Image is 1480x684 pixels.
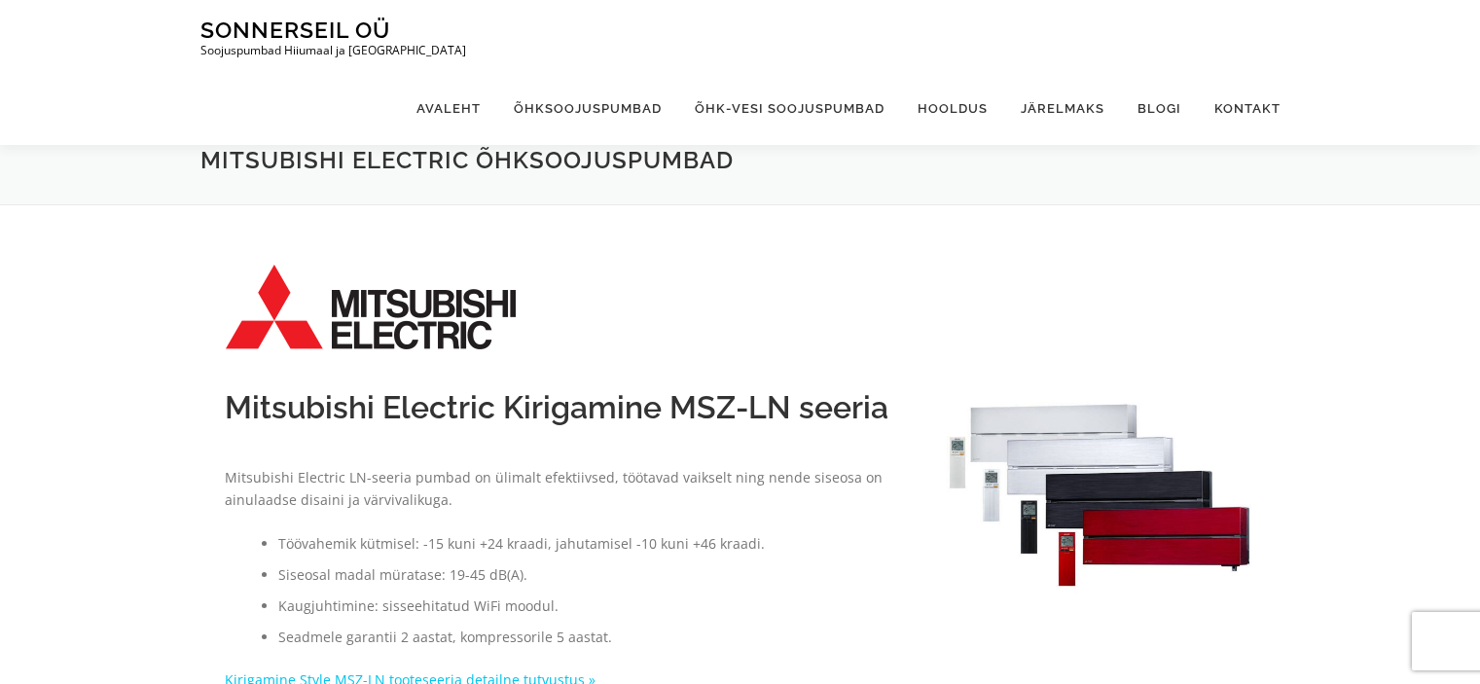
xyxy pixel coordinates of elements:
li: Siseosal madal müratase: 19-45 dB(A). [278,563,899,587]
p: Soojuspumbad Hiiumaal ja [GEOGRAPHIC_DATA] [200,44,466,57]
p: Mitsubishi Electric LN-seeria pumbad on ülimalt efektiivsed, töötavad vaikselt ning nende siseosa... [225,466,899,513]
a: Hooldus [901,72,1004,145]
span: Mitsubishi Electric Kirigamine MSZ-LN seeria [225,389,888,425]
li: Kaugjuhtimine: sisseehitatud WiFi moodul. [278,594,899,618]
li: Seadmele garantii 2 aastat, kompressorile 5 aastat. [278,626,899,649]
img: Mitsubishi Electric MSZ-LN50VG [938,389,1256,594]
a: Avaleht [400,72,497,145]
li: Töövahemik kütmisel: -15 kuni +24 kraadi, jahutamisel -10 kuni +46 kraadi. [278,532,899,556]
a: Blogi [1121,72,1198,145]
a: Õhksoojuspumbad [497,72,678,145]
h1: Mitsubishi Electric õhksoojuspumbad [200,145,1281,175]
a: Sonnerseil OÜ [200,17,390,43]
img: Mitsubishi_Electric_logo.svg [225,264,517,350]
a: Kontakt [1198,72,1281,145]
a: Õhk-vesi soojuspumbad [678,72,901,145]
a: Järelmaks [1004,72,1121,145]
